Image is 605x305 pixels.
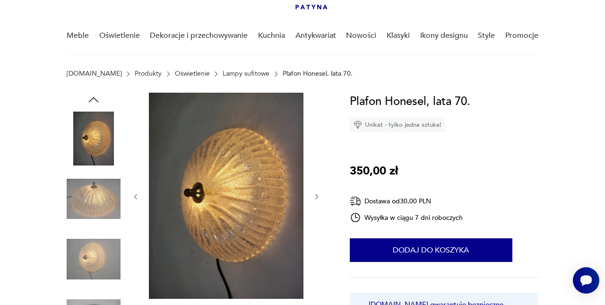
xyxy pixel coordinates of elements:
a: Oświetlenie [175,70,210,78]
h1: Plafon Honesel, lata 70. [350,93,470,111]
img: Zdjęcie produktu Plafon Honesel, lata 70. [67,112,121,166]
img: Ikona dostawy [350,195,361,207]
button: Dodaj do koszyka [350,238,512,262]
a: Meble [67,17,89,54]
a: Promocje [505,17,538,54]
a: Dekoracje i przechowywanie [150,17,248,54]
a: Lampy sufitowe [223,70,269,78]
img: Ikona diamentu [354,121,362,129]
a: Style [478,17,495,54]
img: Zdjęcie produktu Plafon Honesel, lata 70. [67,232,121,286]
a: Klasyki [387,17,410,54]
a: Produkty [135,70,162,78]
a: [DOMAIN_NAME] [67,70,122,78]
a: Nowości [346,17,376,54]
img: Zdjęcie produktu Plafon Honesel, lata 70. [149,93,303,299]
p: Plafon Honesel, lata 70. [283,70,353,78]
a: Antykwariat [295,17,336,54]
p: 350,00 zł [350,162,398,180]
div: Unikat - tylko jedna sztuka! [350,118,445,132]
iframe: Smartsupp widget button [573,267,599,294]
div: Wysyłka w ciągu 7 dni roboczych [350,212,463,223]
a: Oświetlenie [99,17,140,54]
a: Ikony designu [420,17,468,54]
a: Kuchnia [258,17,285,54]
div: Dostawa od 30,00 PLN [350,195,463,207]
img: Zdjęcie produktu Plafon Honesel, lata 70. [67,172,121,226]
